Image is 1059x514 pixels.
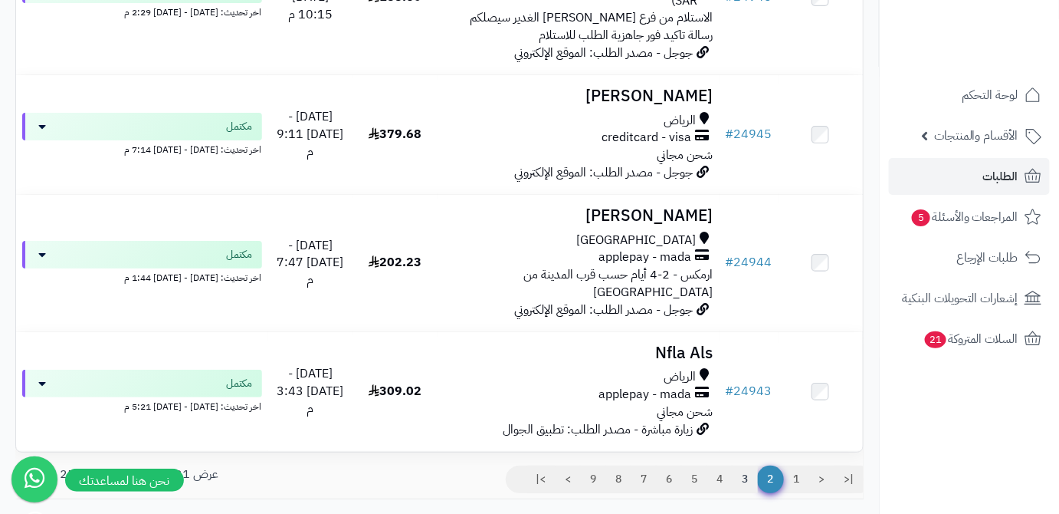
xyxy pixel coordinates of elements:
[956,247,1018,269] span: طلبات الإرجاع
[923,328,1018,350] span: السلات المتروكة
[664,368,697,386] span: الرياض
[470,8,713,44] span: الاستلام من فرع [PERSON_NAME] الغدير سيصلكم رسالة تاكيد فور جاهزية الطلب للاستلام
[732,466,758,493] a: 3
[726,125,772,143] a: #24945
[707,466,733,493] a: 4
[605,466,631,493] a: 8
[889,158,1050,195] a: الطلبات
[277,107,343,161] span: [DATE] - [DATE] 9:11 م
[631,466,657,493] a: 7
[889,77,1050,114] a: لوحة التحكم
[783,466,809,493] a: 1
[555,466,581,493] a: >
[910,206,1018,228] span: المراجعات والأسئلة
[889,239,1050,276] a: طلبات الإرجاع
[934,125,1018,147] span: الأقسام والمنتجات
[526,466,556,493] a: >|
[757,466,784,493] span: 2
[503,420,693,439] span: زيارة مباشرة - مصدر الطلب: تطبيق الجوال
[889,199,1050,236] a: المراجعات والأسئلة5
[726,253,734,272] span: #
[277,236,343,290] span: [DATE] - [DATE] 7:47 م
[602,129,692,147] span: creditcard - visa
[369,253,421,272] span: 202.23
[889,280,1050,317] a: إشعارات التحويلات البنكية
[599,249,692,266] span: applepay - mada
[227,119,253,134] span: مكتمل
[577,232,697,249] span: [GEOGRAPHIC_DATA]
[22,3,262,19] div: اخر تحديث: [DATE] - [DATE] 2:29 م
[681,466,707,493] a: 5
[912,209,930,226] span: 5
[889,321,1050,357] a: السلات المتروكة21
[657,146,713,164] span: شحن مجاني
[808,466,834,493] a: <
[515,163,693,182] span: جوجل - مصدر الطلب: الموقع الإلكتروني
[657,403,713,421] span: شحن مجاني
[22,140,262,157] div: اخر تحديث: [DATE] - [DATE] 7:14 م
[599,386,692,404] span: applepay - mada
[962,84,1018,106] span: لوحة التحكم
[4,466,440,483] div: عرض 31 إلى 60 من 7596 (254 صفحات)
[902,288,1018,309] span: إشعارات التحويلات البنكية
[515,44,693,62] span: جوجل - مصدر الطلب: الموقع الإلكتروني
[726,125,734,143] span: #
[277,364,343,418] span: [DATE] - [DATE] 3:43 م
[656,466,682,493] a: 6
[227,247,253,262] span: مكتمل
[227,376,253,391] span: مكتمل
[664,112,697,130] span: الرياض
[925,331,946,348] span: 21
[983,166,1018,187] span: الطلبات
[444,344,713,362] h3: Nfla Als
[369,382,421,400] span: 309.02
[369,125,421,143] span: 379.68
[726,382,734,400] span: #
[580,466,606,493] a: 9
[834,466,864,493] a: |<
[726,253,772,272] a: #24944
[515,301,693,319] span: جوجل - مصدر الطلب: الموقع الإلكتروني
[22,269,262,285] div: اخر تحديث: [DATE] - [DATE] 1:44 م
[444,87,713,105] h3: [PERSON_NAME]
[726,382,772,400] a: #24943
[524,265,713,301] span: ارمكس - 2-4 أيام حسب قرب المدينة من [GEOGRAPHIC_DATA]
[22,397,262,414] div: اخر تحديث: [DATE] - [DATE] 5:21 م
[444,207,713,225] h3: [PERSON_NAME]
